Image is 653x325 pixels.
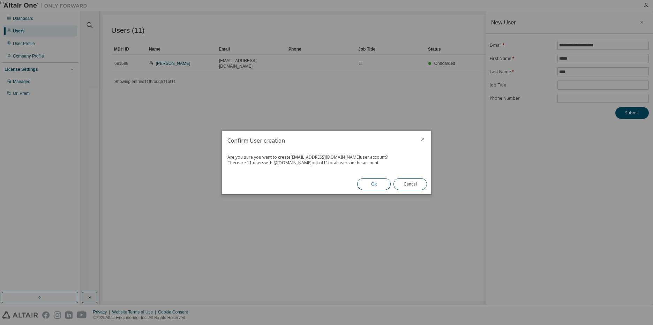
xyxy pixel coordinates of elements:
div: There are 11 users with @ [DOMAIN_NAME] out of 11 total users in the account. [227,160,426,166]
button: Ok [357,178,391,190]
div: Are you sure you want to create [EMAIL_ADDRESS][DOMAIN_NAME] user account? [227,154,426,160]
button: Cancel [393,178,427,190]
h2: Confirm User creation [222,131,414,150]
button: close [420,136,426,142]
